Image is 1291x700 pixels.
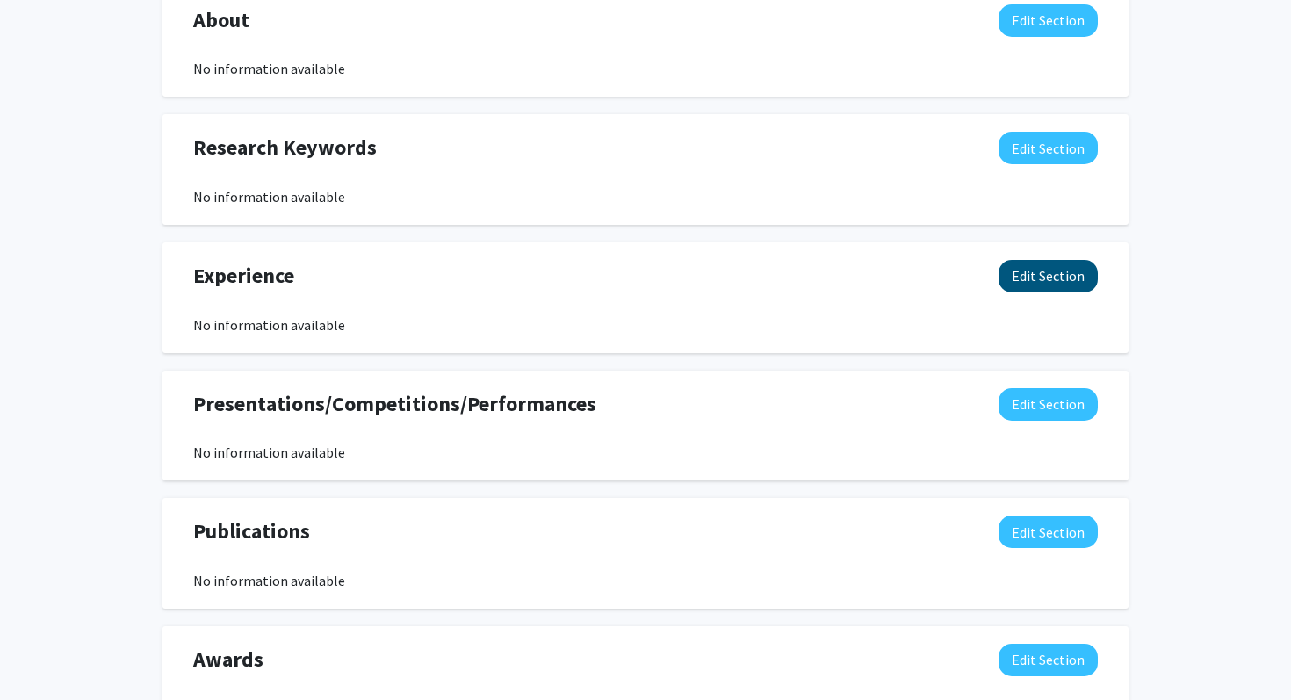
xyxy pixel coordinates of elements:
span: Experience [193,260,294,292]
span: About [193,4,249,36]
button: Edit About [999,4,1098,37]
span: Presentations/Competitions/Performances [193,388,596,420]
div: No information available [193,186,1098,207]
span: Awards [193,644,263,675]
button: Edit Publications [999,516,1098,548]
button: Edit Research Keywords [999,132,1098,164]
span: Publications [193,516,310,547]
div: No information available [193,58,1098,79]
div: No information available [193,570,1098,591]
span: Research Keywords [193,132,377,163]
button: Edit Awards [999,644,1098,676]
button: Edit Presentations/Competitions/Performances [999,388,1098,421]
div: No information available [193,314,1098,336]
div: No information available [193,442,1098,463]
iframe: Chat [13,621,75,687]
button: Edit Experience [999,260,1098,292]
